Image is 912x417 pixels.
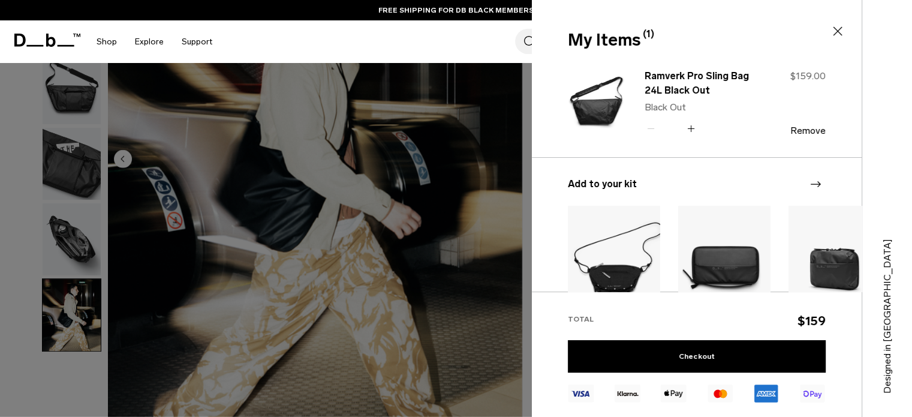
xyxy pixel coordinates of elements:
[678,206,770,322] img: Essential Passport Cover Black Out
[97,20,117,63] a: Shop
[568,206,660,322] img: Roamer Pro Sling Bag 6L Charcoal Grey
[568,340,826,373] a: Checkout
[643,27,654,41] span: (1)
[88,20,221,63] nav: Main Navigation
[568,315,594,323] span: Total
[645,100,750,115] p: Black Out
[568,28,823,53] div: My Items
[797,313,826,328] span: $159
[182,20,212,63] a: Support
[807,171,823,197] div: Next slide
[645,69,750,98] a: Ramverk Pro Sling Bag 24L Black Out
[880,214,895,394] p: Designed in [GEOGRAPHIC_DATA]
[788,206,881,322] img: Ramverk Tech Organizer Black Out
[790,125,826,136] button: Remove
[568,177,826,191] h3: Add to your kit
[568,67,625,138] img: Ramverk Pro Sling Bag 24L Black Out - Black Out
[135,20,164,63] a: Explore
[378,5,534,16] a: FREE SHIPPING FOR DB BLACK MEMBERS
[790,70,826,82] span: $159.00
